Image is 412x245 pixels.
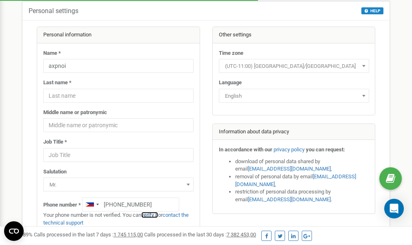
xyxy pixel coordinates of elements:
[219,49,243,57] label: Time zone
[235,158,369,173] li: download of personal data shared by email ,
[43,89,194,103] input: Last name
[43,49,61,57] label: Name *
[43,211,194,227] p: Your phone number is not verified. You can or
[222,61,366,72] span: (UTC-11:00) Pacific/Midway
[114,232,143,238] u: 1 745 115,00
[144,232,256,238] span: Calls processed in the last 30 days :
[219,89,369,103] span: English
[43,201,81,209] label: Phone number *
[43,59,194,73] input: Name
[82,198,179,211] input: +1-800-555-55-55
[227,232,256,238] u: 7 382 453,00
[219,146,272,153] strong: In accordance with our
[34,232,143,238] span: Calls processed in the last 7 days :
[4,221,24,241] button: Open CMP widget
[213,27,375,43] div: Other settings
[384,199,404,218] div: Open Intercom Messenger
[235,188,369,203] li: restriction of personal data processing by email .
[219,59,369,73] span: (UTC-11:00) Pacific/Midway
[82,198,101,211] div: Telephone country code
[43,79,71,87] label: Last name *
[43,168,67,176] label: Salutation
[37,27,200,43] div: Personal information
[219,79,242,87] label: Language
[43,148,194,162] input: Job Title
[43,109,107,117] label: Middle name or patronymic
[43,178,194,191] span: Mr.
[274,146,305,153] a: privacy policy
[235,173,369,188] li: removal of personal data by email ,
[361,7,383,14] button: HELP
[141,212,158,218] a: verify it
[213,124,375,140] div: Information about data privacy
[248,166,331,172] a: [EMAIL_ADDRESS][DOMAIN_NAME]
[46,179,191,191] span: Mr.
[306,146,345,153] strong: you can request:
[248,196,331,202] a: [EMAIL_ADDRESS][DOMAIN_NAME]
[43,212,189,226] a: contact the technical support
[29,7,78,15] h5: Personal settings
[43,138,67,146] label: Job Title *
[43,118,194,132] input: Middle name or patronymic
[222,90,366,102] span: English
[235,173,356,187] a: [EMAIL_ADDRESS][DOMAIN_NAME]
